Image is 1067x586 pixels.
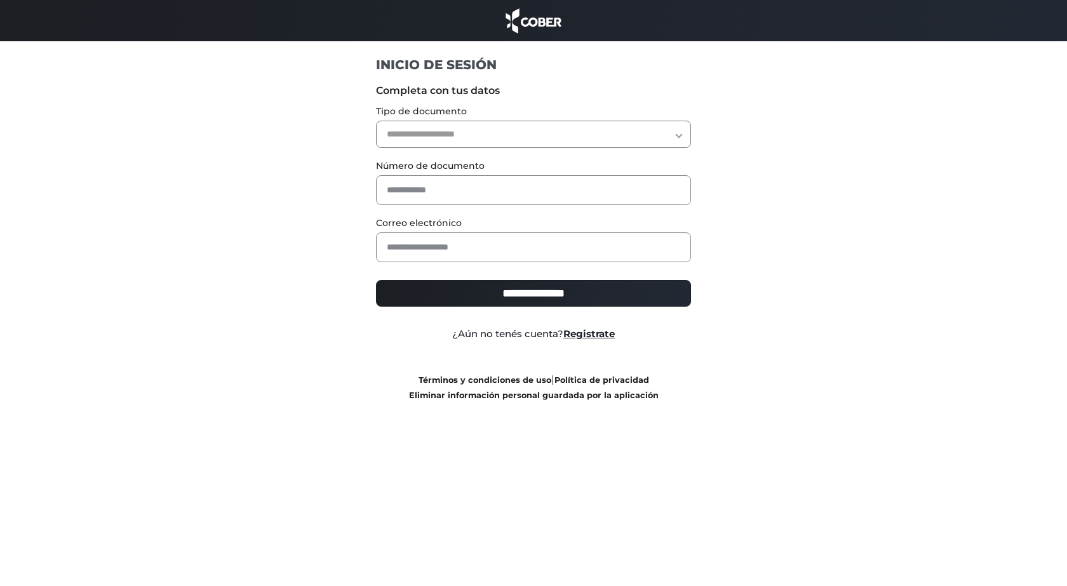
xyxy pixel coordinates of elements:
h1: INICIO DE SESIÓN [376,57,692,73]
a: Política de privacidad [554,375,649,385]
a: Registrate [563,328,615,340]
img: cober_marca.png [502,6,565,35]
div: ¿Aún no tenés cuenta? [366,327,701,342]
a: Términos y condiciones de uso [419,375,551,385]
label: Tipo de documento [376,105,692,118]
a: Eliminar información personal guardada por la aplicación [409,390,659,400]
label: Número de documento [376,159,692,173]
label: Completa con tus datos [376,83,692,98]
label: Correo electrónico [376,216,692,230]
div: | [366,372,701,403]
